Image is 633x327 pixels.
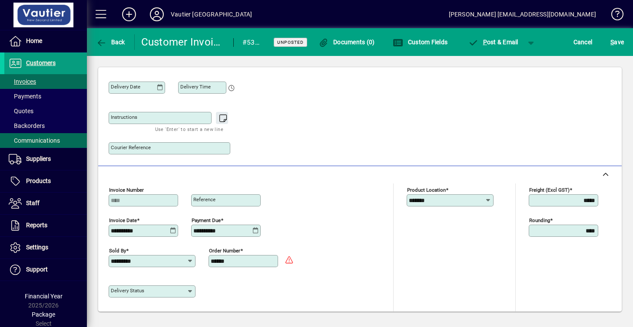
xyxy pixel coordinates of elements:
mat-hint: Use 'Enter' to start a new line [155,124,223,134]
button: Documents (0) [316,34,377,50]
span: Payments [9,93,41,100]
span: Custom Fields [393,39,447,46]
span: Back [96,39,125,46]
div: Customer Invoice [141,35,225,49]
mat-label: Delivery time [180,84,211,90]
a: Products [4,170,87,192]
a: Knowledge Base [605,2,622,30]
mat-label: Delivery status [111,288,144,294]
span: Backorders [9,122,45,129]
button: Post & Email [464,34,523,50]
mat-label: Courier Reference [111,144,151,150]
span: Communications [9,137,60,144]
span: Financial Year [25,293,63,300]
div: Vautier [GEOGRAPHIC_DATA] [171,7,252,21]
mat-label: Reference [193,196,215,203]
a: Invoices [4,74,87,89]
button: Profile [143,7,171,22]
a: Backorders [4,118,87,133]
button: Cancel [571,34,595,50]
span: Suppliers [26,155,51,162]
a: Home [4,30,87,52]
a: Settings [4,237,87,258]
mat-label: Product location [407,186,446,193]
span: Home [26,37,42,44]
mat-label: Sold by [109,247,126,253]
div: #5364 [242,36,263,49]
a: Support [4,259,87,281]
span: ave [610,35,624,49]
a: Suppliers [4,148,87,170]
mat-label: Delivery date [111,84,140,90]
span: Support [26,266,48,273]
span: Settings [26,244,48,251]
mat-label: Freight (excl GST) [529,186,570,193]
span: Quotes [9,108,33,114]
a: Staff [4,193,87,214]
button: Custom Fields [391,34,450,50]
span: Reports [26,222,47,229]
mat-label: Payment due [192,217,221,223]
span: P [483,39,487,46]
span: Documents (0) [318,39,375,46]
mat-label: Rounding [529,217,550,223]
span: Staff [26,199,40,206]
span: Package [32,311,55,318]
button: Add [115,7,143,22]
button: Save [608,34,626,50]
mat-label: Invoice date [109,217,137,223]
span: ost & Email [468,39,518,46]
span: Cancel [573,35,593,49]
a: Payments [4,89,87,104]
span: S [610,39,614,46]
a: Quotes [4,104,87,118]
span: Invoices [9,78,36,85]
app-page-header-button: Back [87,34,135,50]
button: Back [94,34,127,50]
mat-label: Order number [209,247,240,253]
span: Products [26,177,51,184]
a: Communications [4,133,87,148]
div: [PERSON_NAME] [EMAIL_ADDRESS][DOMAIN_NAME] [449,7,596,21]
mat-label: Invoice number [109,186,144,193]
a: Reports [4,215,87,236]
mat-label: Instructions [111,114,137,120]
span: Customers [26,59,56,66]
span: Unposted [277,39,304,45]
